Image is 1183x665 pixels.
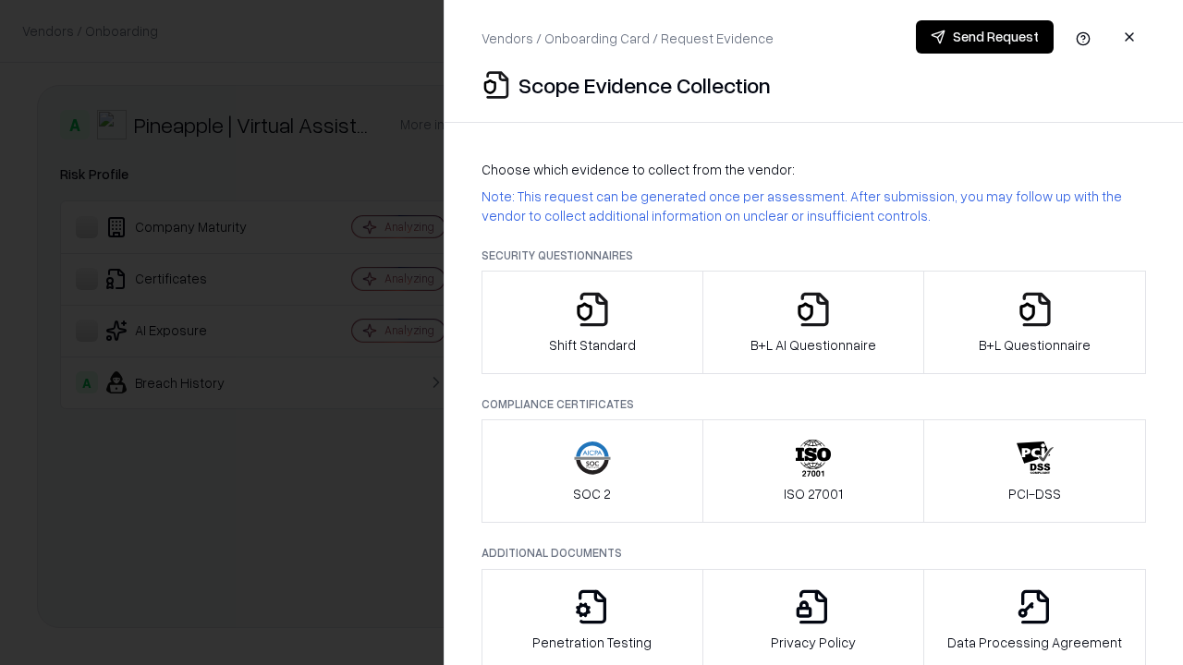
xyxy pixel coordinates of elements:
button: ISO 27001 [702,419,925,523]
p: SOC 2 [573,484,611,503]
button: Send Request [916,20,1054,54]
p: B+L AI Questionnaire [750,335,876,355]
button: B+L Questionnaire [923,271,1146,374]
p: Scope Evidence Collection [518,70,771,100]
p: ISO 27001 [784,484,843,503]
button: B+L AI Questionnaire [702,271,925,374]
p: Security Questionnaires [482,248,1146,263]
p: Compliance Certificates [482,396,1146,412]
button: Shift Standard [482,271,703,374]
button: SOC 2 [482,419,703,523]
p: Choose which evidence to collect from the vendor: [482,160,1146,179]
p: B+L Questionnaire [979,335,1091,355]
button: PCI-DSS [923,419,1146,523]
p: Privacy Policy [771,633,856,652]
p: Note: This request can be generated once per assessment. After submission, you may follow up with... [482,187,1146,225]
p: Penetration Testing [532,633,652,652]
p: Shift Standard [549,335,636,355]
p: Vendors / Onboarding Card / Request Evidence [482,29,774,48]
p: PCI-DSS [1008,484,1061,503]
p: Data Processing Agreement [947,633,1122,652]
p: Additional Documents [482,545,1146,561]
